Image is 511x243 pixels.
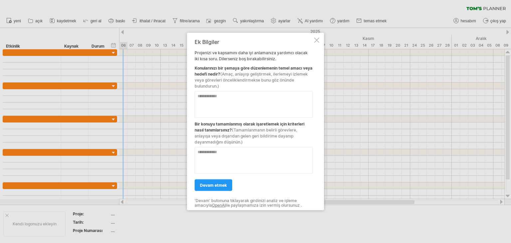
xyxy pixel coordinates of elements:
[226,203,302,208] font: ile paylaşmamıza izin vermiş olursunuz .
[195,50,308,61] font: Projenizi ve kapsamını daha iyi anlamanıza yardımcı olacak iki kısa soru. Dilerseniz boş bırakabi...
[195,198,297,208] font: 'Devam' butonuna tıklayarak girdinizi analiz ve işleme amacıyla
[195,122,304,132] font: Bir konuyu tamamlanmış olarak işaretlemek için kriterleri nasıl tanımlarsınız?
[212,203,226,208] a: OpenAI
[195,127,297,144] font: (Tamamlanmanın belirli görevlere, anlayışa veya dışarıdan gelen geri bildirime dayanıp dayanmadığ...
[195,39,219,45] font: Ek Bilgiler
[200,183,227,188] font: devam etmek
[195,72,308,89] font: (Amaç, anlayışı geliştirmek, ilerlemeyi izlemek veya görevleri önceliklendirmekse bunu göz önünde...
[195,66,312,77] font: Konularınızı bir şemaya göre düzenlemenin temel amacı veya hedefi nedir?
[195,179,232,191] a: devam etmek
